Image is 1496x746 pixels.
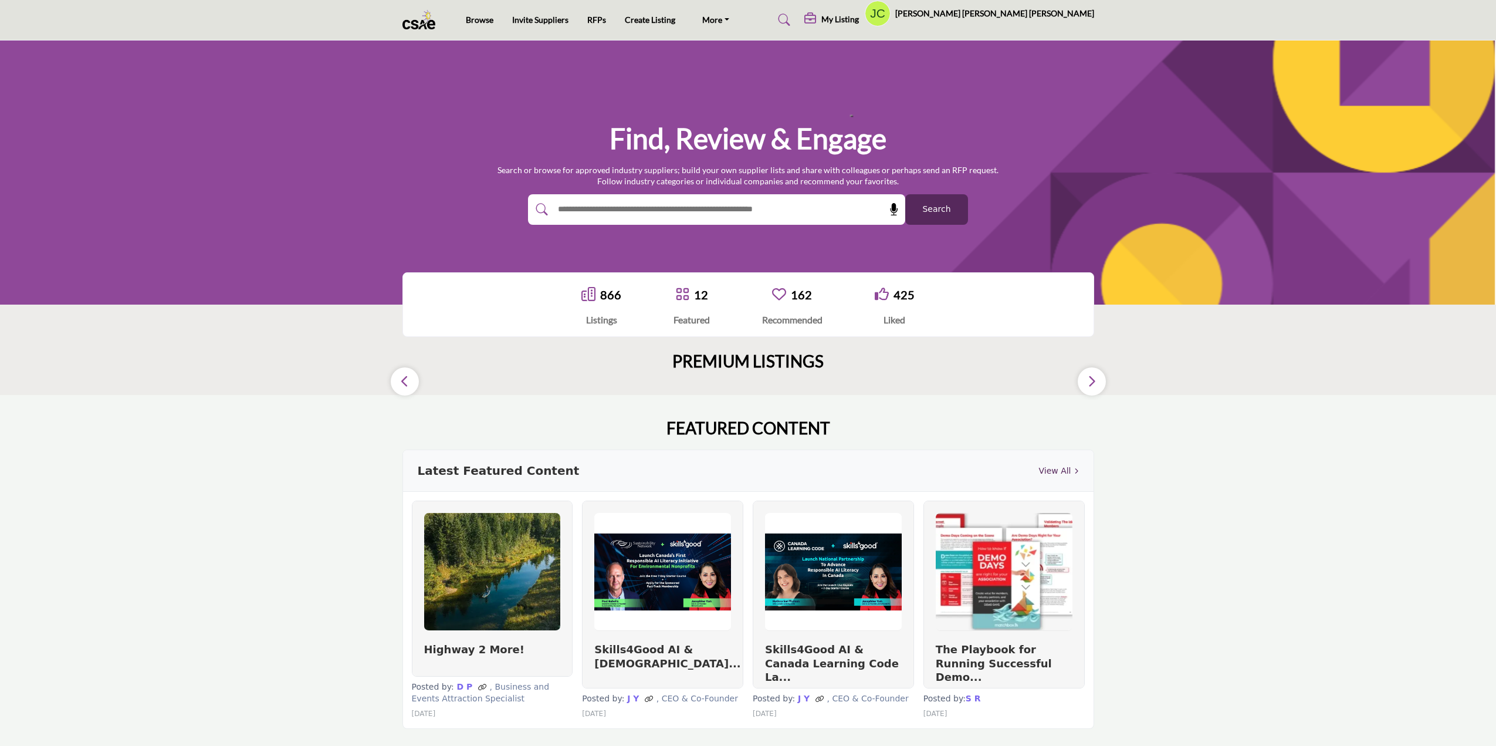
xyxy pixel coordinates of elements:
h2: PREMIUM LISTINGS [672,352,824,372]
div: Featured [673,313,710,327]
a: J Y [624,694,642,703]
span: [DATE] [753,710,777,718]
h2: FEATURED CONTENT [666,418,830,438]
a: Invite Suppliers [512,15,568,25]
div: Listings [581,313,621,327]
a: View All [1038,465,1078,477]
a: More [694,12,737,28]
a: Highway 2 More! [424,643,525,656]
button: Show hide supplier dropdown [865,1,891,26]
a: The Playbook for Running Successful Demo... [936,643,1052,683]
a: RFPs [587,15,606,25]
p: Posted by: [412,681,573,704]
a: Go to Recommended [772,287,786,303]
a: Create Listing [625,15,675,25]
strong: J Y [627,694,639,703]
button: Search [905,194,968,225]
strong: D P [457,682,473,691]
span: [DATE] [412,710,436,718]
span: , CEO & Co-Founder [827,694,909,703]
strong: J Y [798,694,810,703]
img: The Playbook for Running Successful Demo... [936,513,1072,630]
span: [DATE] [923,710,947,718]
h3: Latest Featured Content [418,462,580,480]
h1: Find, Review & Engage [610,120,886,157]
span: , Business and Events Attraction Specialist [412,682,550,703]
a: 12 [694,288,708,302]
a: 162 [791,288,812,302]
img: Highway 2 More! [424,513,561,630]
a: Go to Featured [675,287,689,303]
img: Skills4Good AI & Canada Learning Code La... [765,513,902,630]
h5: [PERSON_NAME] [PERSON_NAME] [PERSON_NAME] [895,8,1094,19]
img: Site Logo [402,10,442,29]
strong: S R [966,694,981,703]
div: My Listing [804,13,859,27]
a: 866 [600,288,621,302]
img: Skills4Good AI & Sustainability Network... [594,513,731,630]
h5: My Listing [821,14,859,25]
a: Browse [466,15,493,25]
span: [DATE] [582,710,606,718]
a: 425 [893,288,915,302]
p: Posted by: [923,693,1085,705]
span: Search [922,203,950,215]
a: D P [454,682,476,691]
a: J Y [795,694,813,703]
p: Posted by: [753,693,914,705]
a: Skills4Good AI & [DEMOGRAPHIC_DATA]... [594,643,740,669]
span: , CEO & Co-Founder [656,694,738,703]
p: Search or browse for approved industry suppliers; build your own supplier lists and share with co... [497,164,999,187]
div: Recommended [762,313,823,327]
p: Posted by: [582,693,743,705]
a: Search [767,11,798,29]
i: Go to Liked [875,287,889,301]
div: Liked [875,313,915,327]
a: Skills4Good AI & Canada Learning Code La... [765,643,899,683]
